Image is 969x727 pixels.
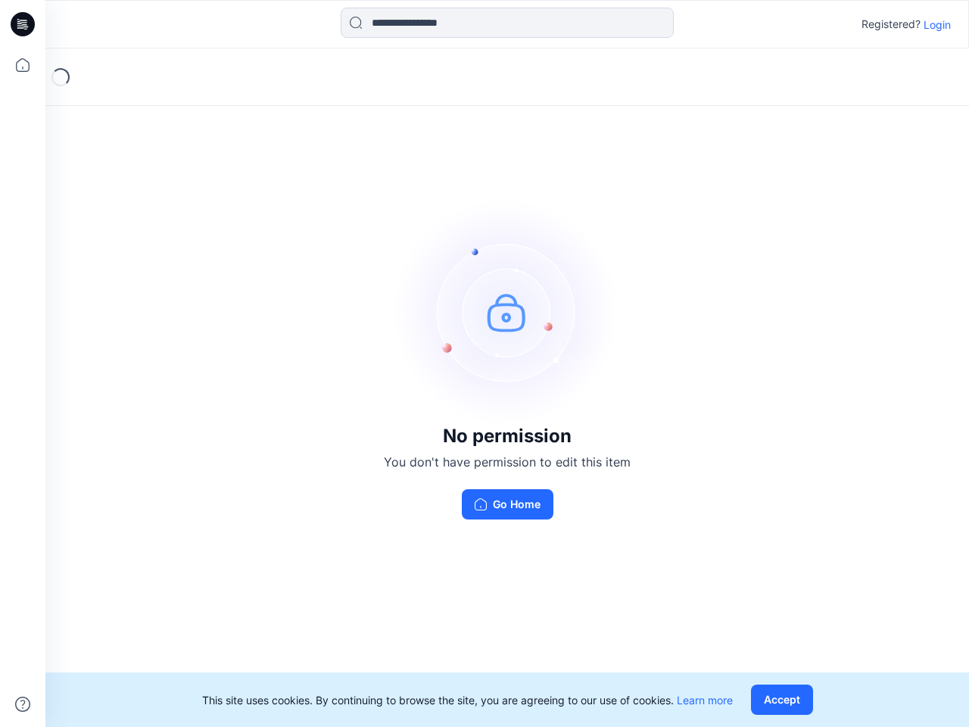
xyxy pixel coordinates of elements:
[751,685,813,715] button: Accept
[394,198,621,426] img: no-perm.svg
[384,453,631,471] p: You don't have permission to edit this item
[862,15,921,33] p: Registered?
[677,694,733,707] a: Learn more
[384,426,631,447] h3: No permission
[924,17,951,33] p: Login
[202,692,733,708] p: This site uses cookies. By continuing to browse the site, you are agreeing to our use of cookies.
[462,489,553,520] button: Go Home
